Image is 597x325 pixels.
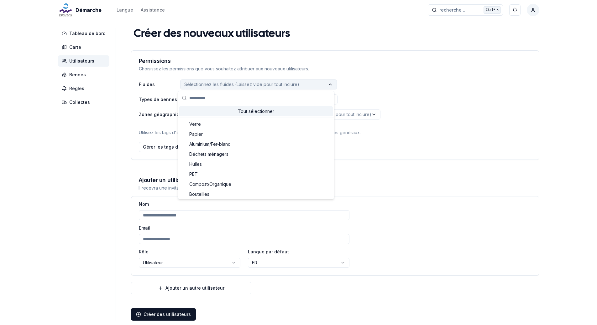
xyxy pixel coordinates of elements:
span: Papier [189,131,203,137]
a: Démarche [58,6,104,14]
span: Utilisateurs [69,58,94,64]
span: Compost/Organique [189,181,231,187]
a: Assistance [141,6,165,14]
button: label [180,79,337,89]
a: Carte [58,42,112,53]
button: recherche ...Ctrl+K [428,4,503,16]
div: Langue [117,7,133,13]
h1: Créer des nouveaux utilisateurs [134,28,290,40]
h3: Permissions [139,58,532,64]
label: Types de bennes [139,97,177,102]
span: Règles [69,85,84,92]
a: Bennes [58,69,112,80]
a: Utilisateurs [58,55,112,67]
span: Collectes [69,99,90,105]
span: Bouteilles [189,191,209,197]
span: Huiles [189,161,202,167]
button: Créer des utilisateurs [131,308,196,321]
span: PET [189,171,198,177]
span: Tableau de bord [69,30,106,37]
span: Carte [69,44,81,50]
button: Gérer les tags d'exception [139,142,205,152]
label: Fluides [139,82,176,87]
a: Collectes [58,97,112,108]
p: Il recevra une invitation par e-mail pour rejoindre la plateforme. [139,185,532,191]
p: Sélectionnez les fluides (Laissez vide pour tout inclure) [184,81,299,88]
label: Email [139,225,150,231]
label: Rôle [139,249,149,254]
button: Ajouter un autre utilisateur [131,282,251,294]
a: Tableau de bord [58,28,112,39]
button: Langue [117,6,133,14]
p: Choisissez les permissions que vous souhaitez attribuer aux nouveaux utilisateurs. [139,66,532,72]
label: Langue par défaut [248,249,289,254]
span: Bennes [69,72,86,78]
span: Verre [189,121,201,127]
label: Zones géographiques [139,112,187,117]
label: Nom [139,201,149,207]
div: Tout sélectionner [179,106,333,116]
span: Aluminium/Fer-blanc [189,141,230,147]
span: recherche ... [439,7,467,13]
span: Démarche [76,6,102,14]
span: Déchets ménagers [189,151,228,157]
img: Démarche Logo [58,3,73,18]
h3: Ajouter un utilisateur [139,177,532,183]
a: Règles [58,83,112,94]
p: Utilisez les tags d'exception pour affiner les permissions des utilisateurs au-delà des paramètre... [139,124,532,136]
